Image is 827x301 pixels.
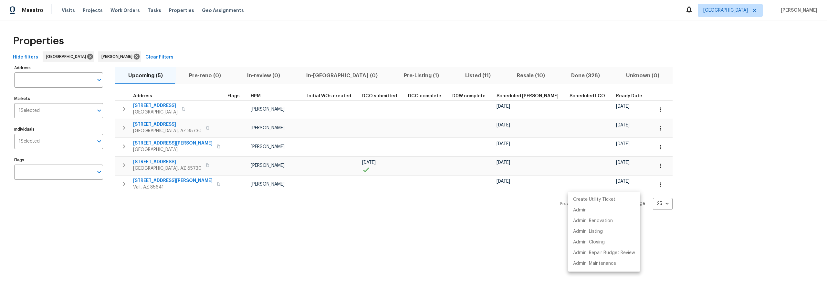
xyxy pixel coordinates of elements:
[573,228,603,235] p: Admin: Listing
[573,250,635,256] p: Admin: Repair Budget Review
[573,207,587,214] p: Admin
[573,218,613,224] p: Admin: Renovation
[573,260,616,267] p: Admin: Maintenance
[573,239,605,246] p: Admin: Closing
[573,196,615,203] p: Create Utility Ticket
